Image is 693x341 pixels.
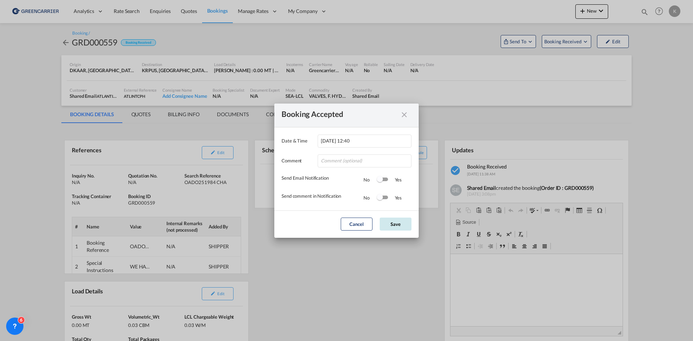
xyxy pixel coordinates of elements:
[282,137,314,144] label: Date & Time
[318,135,411,148] input: Enter Date & Time
[377,192,388,203] md-switch: Switch 2
[282,192,363,203] div: Send comment in Notification
[318,154,411,167] input: Comment (optional)
[282,157,314,164] label: Comment
[341,218,372,231] button: Cancel
[388,194,402,201] div: Yes
[380,218,411,231] button: Save
[377,174,388,185] md-switch: Switch 1
[388,176,402,183] div: Yes
[363,194,377,201] div: No
[363,176,377,183] div: No
[7,7,165,15] body: Editor, editor2
[274,104,419,238] md-dialog: Date & ...
[282,174,363,185] div: Send Email Notification
[282,111,398,120] div: Booking Accepted
[400,114,409,122] md-icon: icon-close fg-AAA8AD cursor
